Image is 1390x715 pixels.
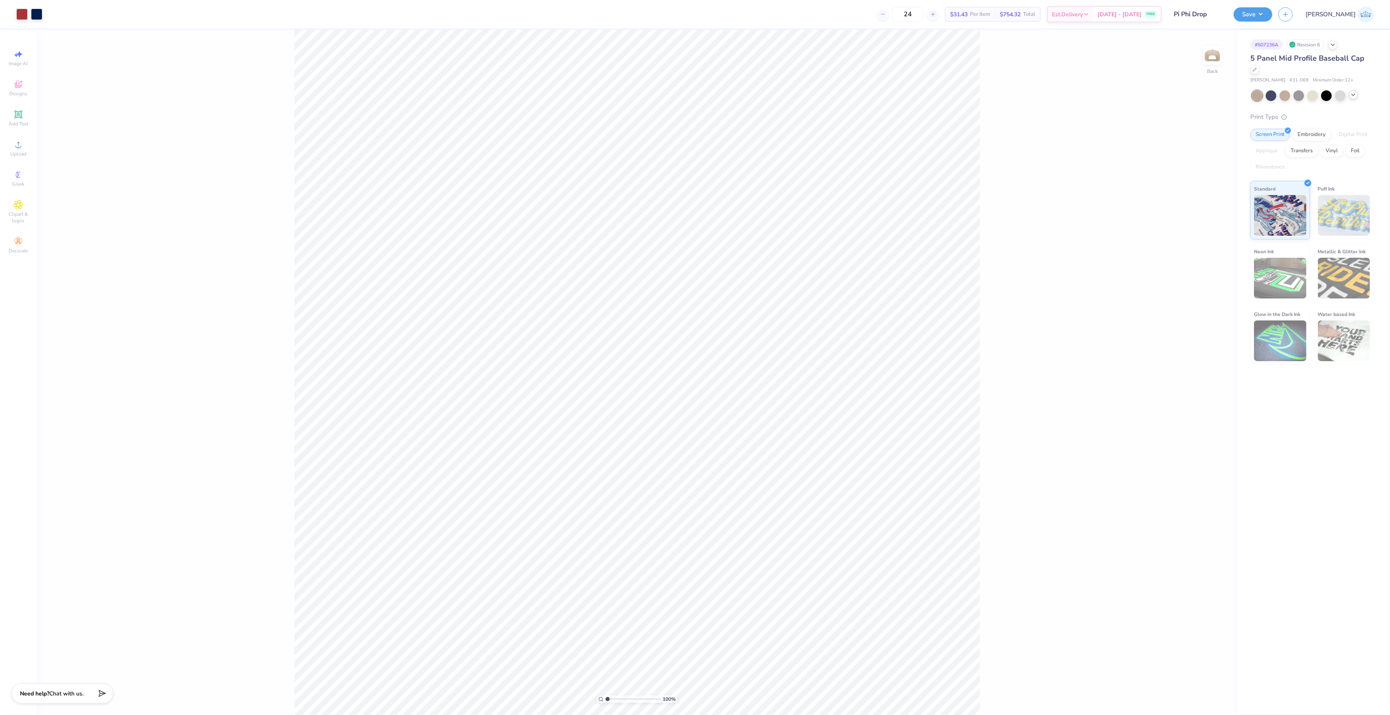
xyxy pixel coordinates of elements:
[970,10,990,19] span: Per Item
[1204,47,1221,64] img: Back
[1313,77,1353,84] span: Minimum Order: 12 +
[1318,247,1366,256] span: Metallic & Glitter Ink
[1285,145,1318,157] div: Transfers
[1254,184,1276,193] span: Standard
[1318,320,1370,361] img: Water based Ink
[10,151,26,157] span: Upload
[1292,129,1331,141] div: Embroidery
[1168,6,1228,22] input: Untitled Design
[9,60,28,67] span: Image AI
[1318,310,1355,318] span: Water based Ink
[1250,39,1283,50] div: # 507236A
[9,90,27,97] span: Designs
[1250,112,1374,122] div: Print Type
[1250,53,1364,63] span: 5 Panel Mid Profile Baseball Cap
[1250,129,1290,141] div: Screen Print
[1318,184,1335,193] span: Puff Ink
[1254,247,1274,256] span: Neon Ink
[1000,10,1021,19] span: $754.32
[1318,195,1370,236] img: Puff Ink
[12,181,25,187] span: Greek
[1254,258,1307,298] img: Neon Ink
[1146,11,1155,17] span: FREE
[1254,320,1307,361] img: Glow in the Dark Ink
[1333,129,1373,141] div: Digital Print
[1320,145,1343,157] div: Vinyl
[1250,77,1285,84] span: [PERSON_NAME]
[1358,7,1374,22] img: Josephine Amber Orros
[1289,77,1309,84] span: # 31-069
[20,690,49,697] strong: Need help?
[950,10,968,19] span: $31.43
[1207,68,1218,75] div: Back
[1023,10,1035,19] span: Total
[4,211,33,224] span: Clipart & logos
[1318,258,1370,298] img: Metallic & Glitter Ink
[1098,10,1142,19] span: [DATE] - [DATE]
[1306,10,1356,19] span: [PERSON_NAME]
[9,121,28,127] span: Add Text
[1306,7,1374,22] a: [PERSON_NAME]
[1250,161,1290,173] div: Rhinestones
[663,695,676,703] span: 100 %
[892,7,924,22] input: – –
[1234,7,1272,22] button: Save
[1287,39,1324,50] div: Revision 6
[1346,145,1365,157] div: Foil
[1250,145,1283,157] div: Applique
[9,248,28,254] span: Decorate
[49,690,83,697] span: Chat with us.
[1254,310,1300,318] span: Glow in the Dark Ink
[1254,195,1307,236] img: Standard
[1052,10,1083,19] span: Est. Delivery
